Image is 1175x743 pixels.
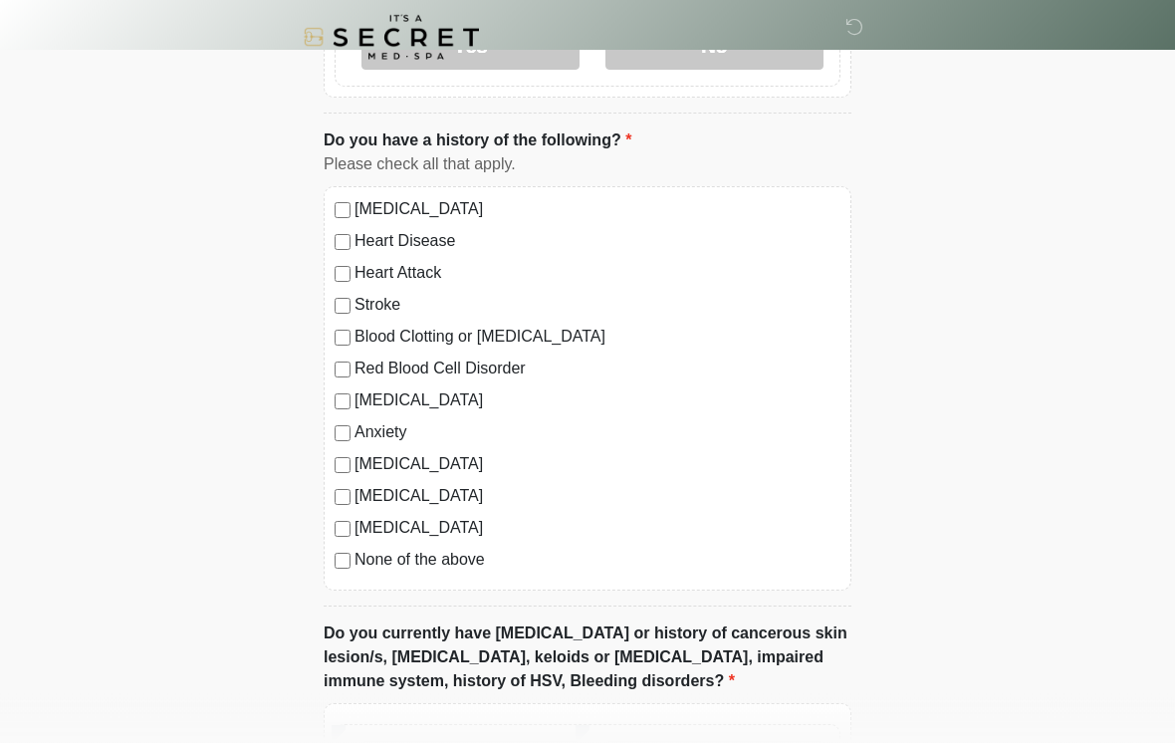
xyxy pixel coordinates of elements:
[354,549,840,573] label: None of the above
[335,458,351,474] input: [MEDICAL_DATA]
[354,294,840,318] label: Stroke
[335,331,351,347] input: Blood Clotting or [MEDICAL_DATA]
[335,299,351,315] input: Stroke
[354,421,840,445] label: Anxiety
[324,153,851,177] div: Please check all that apply.
[335,426,351,442] input: Anxiety
[354,198,840,222] label: [MEDICAL_DATA]
[335,522,351,538] input: [MEDICAL_DATA]
[354,517,840,541] label: [MEDICAL_DATA]
[335,203,351,219] input: [MEDICAL_DATA]
[354,453,840,477] label: [MEDICAL_DATA]
[335,490,351,506] input: [MEDICAL_DATA]
[324,622,851,694] label: Do you currently have [MEDICAL_DATA] or history of cancerous skin lesion/s, [MEDICAL_DATA], keloi...
[335,394,351,410] input: [MEDICAL_DATA]
[335,235,351,251] input: Heart Disease
[354,358,840,381] label: Red Blood Cell Disorder
[335,267,351,283] input: Heart Attack
[354,485,840,509] label: [MEDICAL_DATA]
[354,262,840,286] label: Heart Attack
[304,15,479,60] img: It's A Secret Med Spa Logo
[324,129,631,153] label: Do you have a history of the following?
[335,363,351,378] input: Red Blood Cell Disorder
[354,389,840,413] label: [MEDICAL_DATA]
[335,554,351,570] input: None of the above
[354,326,840,350] label: Blood Clotting or [MEDICAL_DATA]
[354,230,840,254] label: Heart Disease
